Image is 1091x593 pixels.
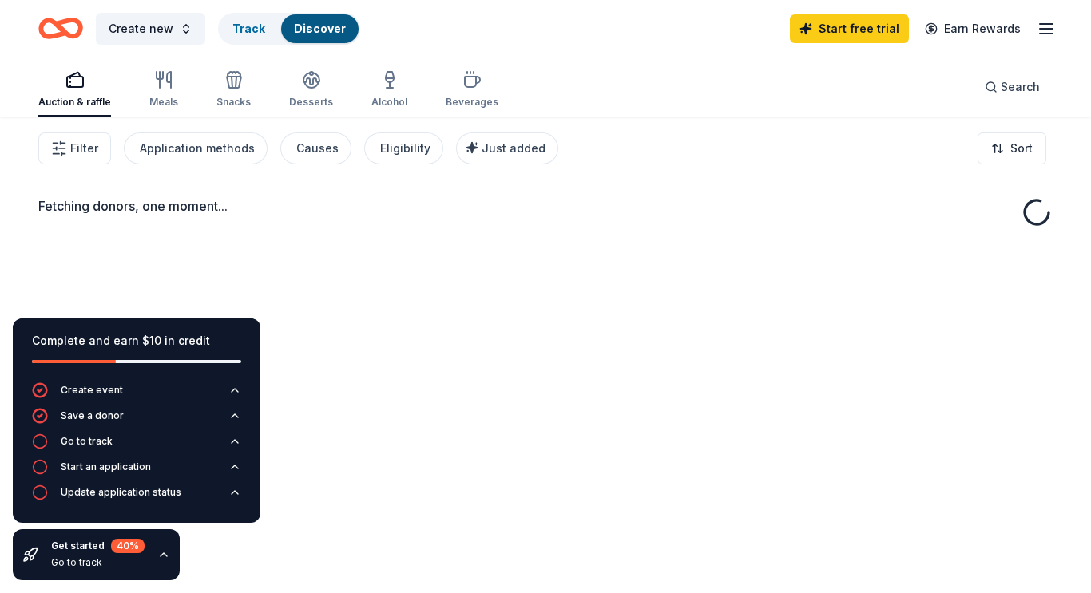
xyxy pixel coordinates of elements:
div: Meals [149,96,178,109]
button: Causes [280,132,351,164]
button: Alcohol [371,64,407,117]
div: Start an application [61,461,151,473]
div: Auction & raffle [38,96,111,109]
span: Sort [1010,139,1033,158]
div: Causes [296,139,339,158]
button: Eligibility [364,132,443,164]
a: Earn Rewards [915,14,1030,43]
button: Application methods [124,132,268,164]
button: Save a donor [32,408,241,433]
a: Home [38,10,83,47]
div: Eligibility [380,139,430,158]
div: 40 % [111,539,145,553]
button: Sort [978,132,1046,164]
button: Meals [149,64,178,117]
button: Snacks [216,64,251,117]
div: Save a donor [61,409,124,422]
button: Go to track [32,433,241,459]
div: Go to track [51,556,145,569]
a: Track [232,22,265,35]
div: Alcohol [371,96,407,109]
div: Fetching donors, one moment... [38,196,1053,215]
button: Filter [38,132,111,164]
a: Start free trial [790,14,909,43]
button: Beverages [446,64,498,117]
button: Create event [32,382,241,408]
span: Filter [70,139,98,158]
div: Get started [51,539,145,553]
button: TrackDiscover [218,13,360,45]
div: Go to track [61,435,113,448]
div: Application methods [140,139,255,158]
div: Beverages [446,96,498,109]
button: Start an application [32,459,241,484]
div: Create event [61,384,123,397]
span: Search [1001,77,1040,97]
button: Auction & raffle [38,64,111,117]
button: Search [972,71,1053,103]
div: Update application status [61,486,181,499]
a: Discover [294,22,346,35]
div: Snacks [216,96,251,109]
div: Complete and earn $10 in credit [32,331,241,350]
button: Desserts [289,64,333,117]
button: Update application status [32,484,241,510]
span: Just added [482,141,545,155]
button: Create new [96,13,205,45]
div: Desserts [289,96,333,109]
button: Just added [456,132,558,164]
span: Create new [109,19,173,38]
